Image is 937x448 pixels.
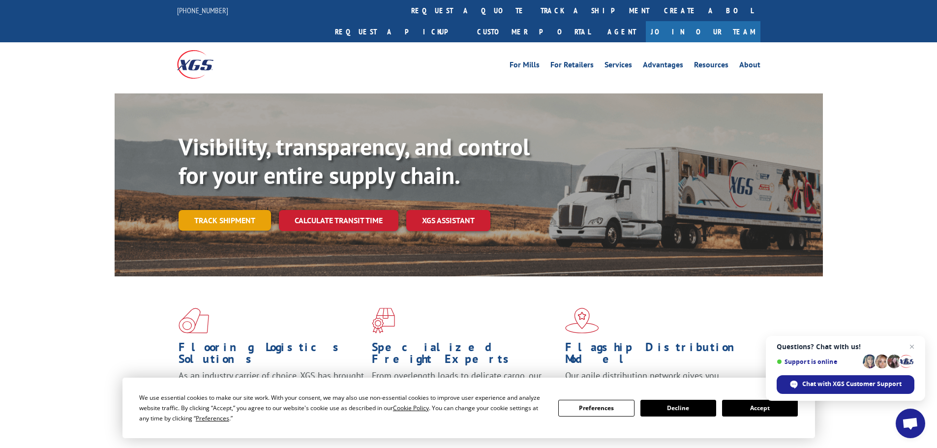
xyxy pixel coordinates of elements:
span: Chat with XGS Customer Support [802,380,902,388]
h1: Flooring Logistics Solutions [179,341,364,370]
a: Calculate transit time [279,210,398,231]
img: xgs-icon-total-supply-chain-intelligence-red [179,308,209,333]
h1: Flagship Distribution Model [565,341,751,370]
a: Advantages [643,61,683,72]
button: Accept [722,400,798,417]
a: Request a pickup [328,21,470,42]
a: Agent [598,21,646,42]
a: About [739,61,760,72]
a: For Mills [510,61,540,72]
img: xgs-icon-focused-on-flooring-red [372,308,395,333]
span: Questions? Chat with us! [777,343,914,351]
div: Open chat [896,409,925,438]
div: Cookie Consent Prompt [122,378,815,438]
a: Track shipment [179,210,271,231]
button: Preferences [558,400,634,417]
a: Resources [694,61,728,72]
span: Close chat [906,341,918,353]
span: Preferences [196,414,229,422]
span: As an industry carrier of choice, XGS has brought innovation and dedication to flooring logistics... [179,370,364,405]
a: For Retailers [550,61,594,72]
span: Support is online [777,358,859,365]
b: Visibility, transparency, and control for your entire supply chain. [179,131,530,190]
img: xgs-icon-flagship-distribution-model-red [565,308,599,333]
div: Chat with XGS Customer Support [777,375,914,394]
div: We use essential cookies to make our site work. With your consent, we may also use non-essential ... [139,392,546,423]
p: From overlength loads to delicate cargo, our experienced staff knows the best way to move your fr... [372,370,558,414]
h1: Specialized Freight Experts [372,341,558,370]
a: Services [605,61,632,72]
button: Decline [640,400,716,417]
span: Cookie Policy [393,404,429,412]
a: Join Our Team [646,21,760,42]
span: Our agile distribution network gives you nationwide inventory management on demand. [565,370,746,393]
a: [PHONE_NUMBER] [177,5,228,15]
a: Customer Portal [470,21,598,42]
a: XGS ASSISTANT [406,210,490,231]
